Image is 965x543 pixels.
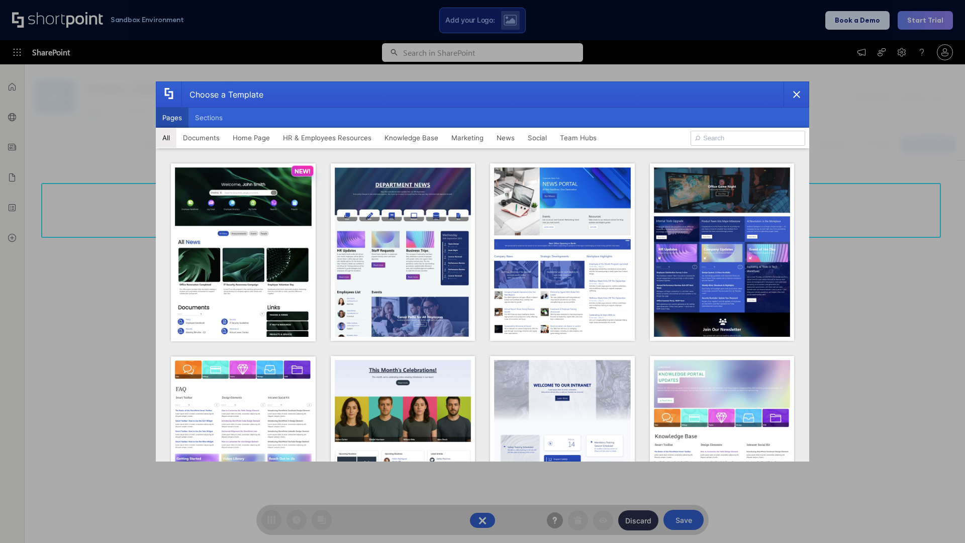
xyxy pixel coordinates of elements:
[176,128,226,148] button: Documents
[378,128,445,148] button: Knowledge Base
[691,131,805,146] input: Search
[521,128,553,148] button: Social
[915,495,965,543] iframe: Chat Widget
[181,82,263,107] div: Choose a Template
[490,128,521,148] button: News
[445,128,490,148] button: Marketing
[156,108,188,128] button: Pages
[295,167,311,175] p: NEW!
[156,128,176,148] button: All
[226,128,276,148] button: Home Page
[553,128,603,148] button: Team Hubs
[188,108,229,128] button: Sections
[156,81,809,462] div: template selector
[276,128,378,148] button: HR & Employees Resources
